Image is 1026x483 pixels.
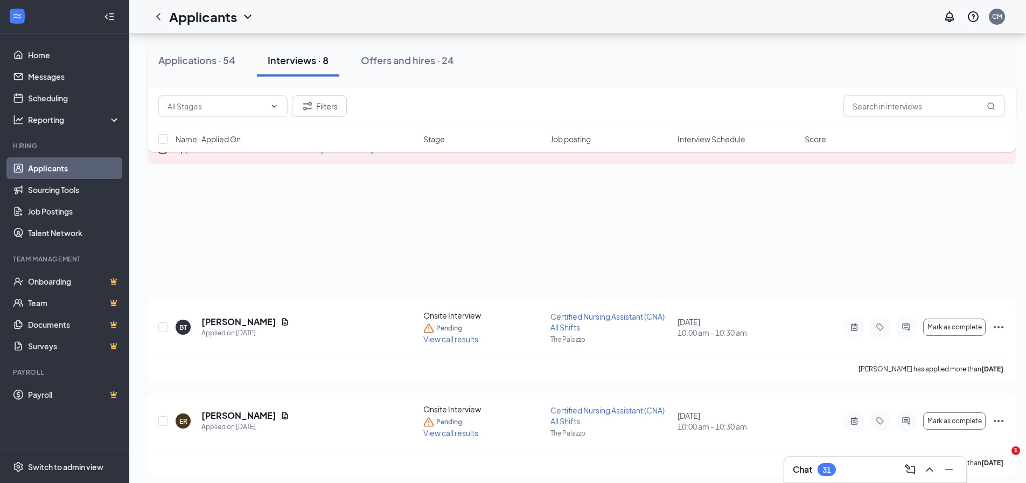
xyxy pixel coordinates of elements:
svg: MagnifyingGlass [987,102,995,111]
span: Pending [436,417,462,427]
span: Job posting [550,134,591,144]
svg: Warning [423,323,434,334]
a: TeamCrown [28,292,120,314]
p: [PERSON_NAME] has applied more than . [859,364,1005,374]
div: Onsite Interview [423,404,544,415]
b: [DATE] [981,459,1003,467]
svg: ActiveChat [899,323,912,332]
a: Sourcing Tools [28,179,120,201]
span: Certified Nursing Assistant (CNA) All Shifts [550,312,665,332]
button: Minimize [940,461,958,478]
span: Pending [436,323,462,334]
input: All Stages [167,100,266,112]
div: Team Management [13,254,118,264]
span: Interview Schedule [678,134,745,144]
svg: ActiveChat [899,417,912,425]
span: Certified Nursing Assistant (CNA) All Shifts [550,405,665,426]
svg: Filter [301,100,314,113]
a: SurveysCrown [28,335,120,357]
div: Hiring [13,141,118,150]
svg: Tag [874,323,887,332]
div: [DATE] [678,316,798,338]
svg: ActiveNote [848,323,861,332]
a: Scheduling [28,87,120,109]
span: Mark as complete [927,323,982,331]
span: View call results [423,428,478,438]
span: 10:00 am - 10:30 am [678,421,798,432]
svg: Settings [13,461,24,472]
svg: WorkstreamLogo [12,11,23,22]
div: [DATE] [678,410,798,432]
svg: Analysis [13,114,24,125]
svg: Minimize [943,463,955,476]
svg: Warning [423,417,434,427]
svg: ComposeMessage [904,463,917,476]
a: Applicants [28,157,120,179]
span: Stage [423,134,445,144]
svg: ChevronDown [270,102,278,111]
svg: QuestionInfo [967,10,980,23]
a: DocumentsCrown [28,314,120,335]
span: Mark as complete [927,417,982,425]
input: Search in interviews [843,95,1005,117]
p: The Palazzo [550,335,671,344]
button: Mark as complete [923,319,986,336]
button: Filter Filters [292,95,347,117]
div: Applications · 54 [158,53,235,67]
svg: Tag [874,417,887,425]
div: CM [992,12,1002,21]
h5: [PERSON_NAME] [201,410,276,422]
svg: Notifications [943,10,956,23]
svg: ChevronUp [923,463,936,476]
a: Job Postings [28,201,120,222]
b: [DATE] [981,365,1003,373]
a: Home [28,44,120,66]
div: 31 [822,465,831,474]
a: Talent Network [28,222,120,244]
svg: ChevronLeft [152,10,165,23]
button: Mark as complete [923,412,986,430]
h3: Chat [793,464,812,475]
a: Messages [28,66,120,87]
div: Switch to admin view [28,461,103,472]
span: Name · Applied On [176,134,241,144]
h1: Applicants [169,8,237,26]
a: OnboardingCrown [28,271,120,292]
svg: ActiveNote [848,417,861,425]
svg: Document [281,411,289,420]
div: Payroll [13,368,118,377]
div: BT [179,323,187,332]
button: ComposeMessage [902,461,919,478]
svg: Document [281,318,289,326]
iframe: Intercom live chat [989,446,1015,472]
svg: Collapse [104,11,115,22]
span: Score [805,134,826,144]
svg: ChevronDown [241,10,254,23]
button: ChevronUp [921,461,938,478]
h5: [PERSON_NAME] [201,316,276,328]
svg: Ellipses [992,415,1005,427]
div: Reporting [28,114,121,125]
div: Onsite Interview [423,310,544,321]
span: View call results [423,334,478,344]
div: Applied on [DATE] [201,328,289,339]
div: Applied on [DATE] [201,422,289,432]
span: 10:00 am - 10:30 am [678,327,798,338]
svg: Ellipses [992,321,1005,334]
div: Offers and hires · 24 [361,53,454,67]
div: ER [179,417,187,426]
div: Interviews · 8 [268,53,329,67]
a: PayrollCrown [28,384,120,405]
span: 1 [1011,446,1020,455]
p: The Palazzo [550,429,671,438]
